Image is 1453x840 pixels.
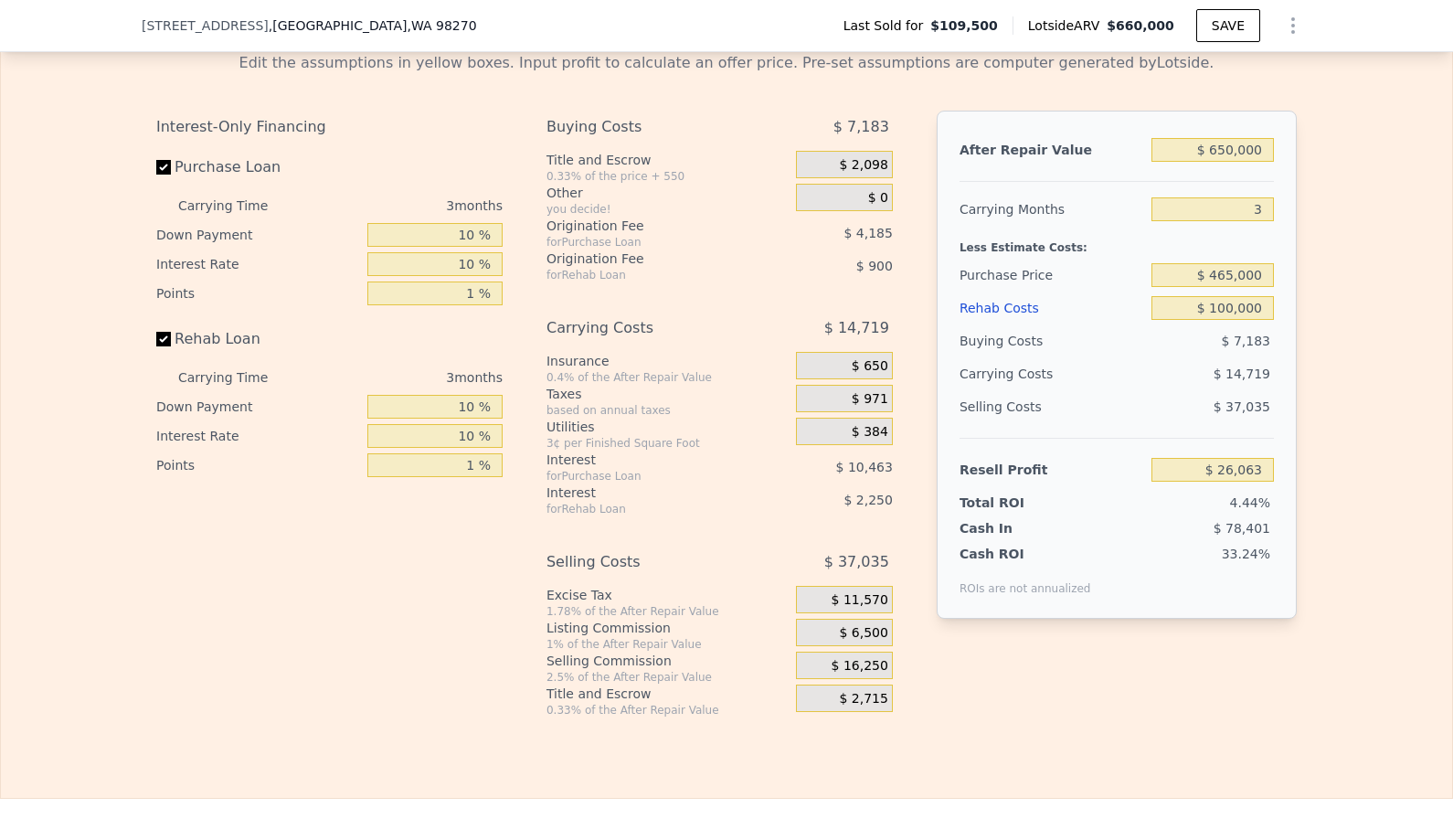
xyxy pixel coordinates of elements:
div: Carrying Time [178,363,297,392]
span: $ 7,183 [833,111,889,144]
div: Selling Costs [546,546,750,579]
span: $ 384 [852,424,888,441]
input: Rehab Loan [156,332,171,346]
div: based on annual taxes [546,403,789,418]
div: After Repair Value [960,133,1144,166]
span: $ 971 [852,391,888,408]
div: Carrying Costs [546,312,750,345]
span: $ 7,183 [1222,334,1270,348]
span: 4.44% [1230,495,1270,510]
div: ROIs are not annualized [960,563,1091,596]
input: Purchase Loan [156,160,171,175]
span: 33.24% [1222,547,1270,561]
span: $ 650 [852,358,888,375]
span: $ 10,463 [836,460,893,474]
div: Interest Rate [156,250,360,279]
div: for Purchase Loan [546,469,750,484]
div: 0.33% of the price + 550 [546,169,789,184]
div: 1.78% of the After Repair Value [546,604,789,619]
div: Less Estimate Costs: [960,226,1274,259]
span: $ 14,719 [824,312,889,345]
div: Rehab Costs [960,292,1144,324]
div: Carrying Time [178,191,297,220]
div: Insurance [546,352,789,370]
label: Purchase Loan [156,151,360,184]
div: Total ROI [960,494,1074,512]
span: $ 0 [868,190,888,207]
div: Buying Costs [546,111,750,144]
span: $660,000 [1107,18,1174,33]
span: $ 37,035 [1214,399,1270,414]
button: SAVE [1196,9,1260,42]
div: for Rehab Loan [546,502,750,516]
div: 0.4% of the After Repair Value [546,370,789,385]
span: $ 2,715 [839,691,887,707]
span: $109,500 [930,16,998,35]
div: Resell Profit [960,453,1144,486]
div: 3 months [304,363,503,392]
div: Interest Rate [156,421,360,451]
div: Listing Commission [546,619,789,637]
span: $ 37,035 [824,546,889,579]
div: you decide! [546,202,789,217]
div: Carrying Costs [960,357,1074,390]
button: Show Options [1275,7,1311,44]
div: Carrying Months [960,193,1144,226]
span: Lotside ARV [1028,16,1107,35]
div: Points [156,451,360,480]
span: $ 2,098 [839,157,887,174]
div: Interest [546,484,750,502]
div: 0.33% of the After Repair Value [546,703,789,718]
div: Cash In [960,519,1074,537]
span: $ 4,185 [843,226,892,240]
span: $ 78,401 [1214,521,1270,536]
span: $ 900 [856,259,893,273]
div: Excise Tax [546,586,789,604]
div: Purchase Price [960,259,1144,292]
div: Down Payment [156,220,360,250]
div: Interest [546,451,750,469]
span: $ 14,719 [1214,367,1270,381]
label: Rehab Loan [156,323,360,356]
span: , WA 98270 [407,18,476,33]
div: Points [156,279,360,308]
div: 2.5% of the After Repair Value [546,670,789,685]
div: Taxes [546,385,789,403]
div: Selling Commission [546,652,789,670]
div: for Purchase Loan [546,235,750,250]
span: Last Sold for [843,16,931,35]
div: Buying Costs [960,324,1144,357]
div: Down Payment [156,392,360,421]
div: Title and Escrow [546,685,789,703]
span: [STREET_ADDRESS] [142,16,269,35]
div: for Rehab Loan [546,268,750,282]
span: $ 16,250 [832,658,888,675]
div: Origination Fee [546,250,750,268]
div: 3¢ per Finished Square Foot [546,436,789,451]
div: Selling Costs [960,390,1144,423]
span: $ 11,570 [832,592,888,609]
div: Origination Fee [546,217,750,235]
span: , [GEOGRAPHIC_DATA] [269,16,477,35]
span: $ 6,500 [839,625,887,642]
div: 3 months [304,191,503,220]
div: Other [546,184,789,202]
div: Edit the assumptions in yellow boxes. Input profit to calculate an offer price. Pre-set assumptio... [156,52,1297,74]
div: Title and Escrow [546,151,789,169]
div: 1% of the After Repair Value [546,637,789,652]
div: Interest-Only Financing [156,111,503,144]
div: Cash ROI [960,545,1091,563]
span: $ 2,250 [843,493,892,507]
div: Utilities [546,418,789,436]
